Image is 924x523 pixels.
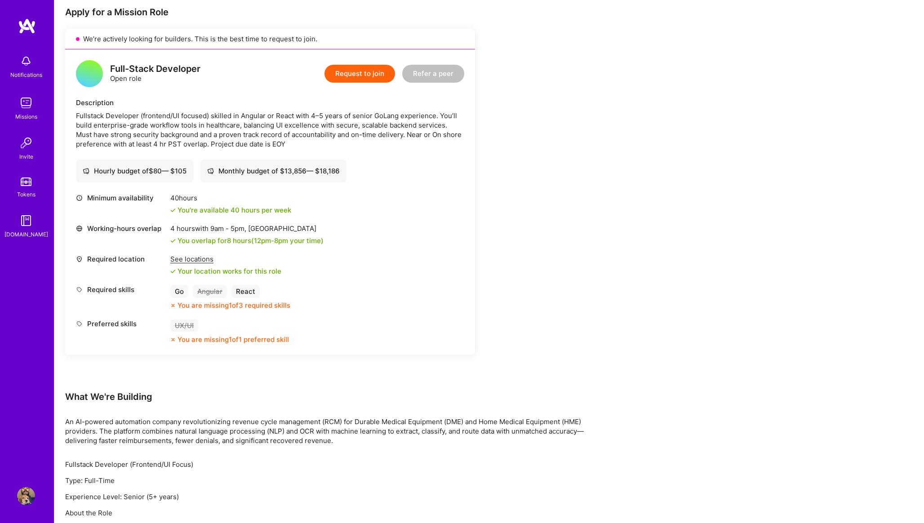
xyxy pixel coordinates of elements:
div: Working-hours overlap [76,224,166,233]
img: Invite [17,134,35,152]
i: icon Check [170,269,176,274]
i: icon Cash [207,168,214,174]
div: Description [76,98,464,107]
i: icon CloseOrange [170,337,176,342]
p: An AI-powered automation company revolutionizing revenue cycle management (RCM) for Durable Medic... [65,417,604,445]
i: icon Check [170,208,176,213]
div: Full-Stack Developer [110,64,200,74]
div: You overlap for 8 hours ( your time) [178,236,324,245]
div: Missions [15,112,37,121]
p: Type: Full-Time [65,476,604,485]
div: You are missing 1 of 1 preferred skill [178,335,289,344]
i: icon Check [170,238,176,244]
img: guide book [17,212,35,230]
div: Angular [193,285,227,298]
div: You are missing 1 of 3 required skills [178,301,290,310]
p: Fullstack Developer (Frontend/UI Focus) [65,460,604,469]
img: User Avatar [17,487,35,505]
div: [DOMAIN_NAME] [4,230,48,239]
div: You're available 40 hours per week [170,205,291,215]
img: logo [18,18,36,34]
div: Apply for a Mission Role [65,6,475,18]
div: Notifications [10,70,42,80]
div: See locations [170,254,281,264]
span: 9am - 5pm , [209,224,248,233]
div: Invite [19,152,33,161]
div: We’re actively looking for builders. This is the best time to request to join. [65,29,475,49]
i: icon Tag [76,320,83,327]
p: Experience Level: Senior (5+ years) [65,492,604,501]
div: Tokens [17,190,36,199]
div: Your location works for this role [170,266,281,276]
div: 40 hours [170,193,291,203]
img: teamwork [17,94,35,112]
div: Monthly budget of $ 13,856 — $ 18,186 [207,166,340,176]
button: Refer a peer [402,65,464,83]
div: Go [170,285,188,298]
p: About the Role [65,508,604,518]
i: icon Location [76,256,83,262]
img: tokens [21,177,31,186]
img: bell [17,52,35,70]
div: React [231,285,260,298]
i: icon Clock [76,195,83,201]
div: Open role [110,64,200,83]
div: Hourly budget of $ 80 — $ 105 [83,166,187,176]
i: icon Tag [76,286,83,293]
i: icon Cash [83,168,89,174]
button: Request to join [324,65,395,83]
div: UX/UI [170,319,198,332]
div: 4 hours with [GEOGRAPHIC_DATA] [170,224,324,233]
i: icon CloseOrange [170,303,176,308]
i: icon World [76,225,83,232]
div: Required skills [76,285,166,294]
span: 12pm - 8pm [254,236,288,245]
div: Fullstack Developer (frontend/UI focused) skilled in Angular or React with 4–5 years of senior Go... [76,111,464,149]
div: What We're Building [65,391,604,403]
div: Minimum availability [76,193,166,203]
div: Preferred skills [76,319,166,328]
div: Required location [76,254,166,264]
